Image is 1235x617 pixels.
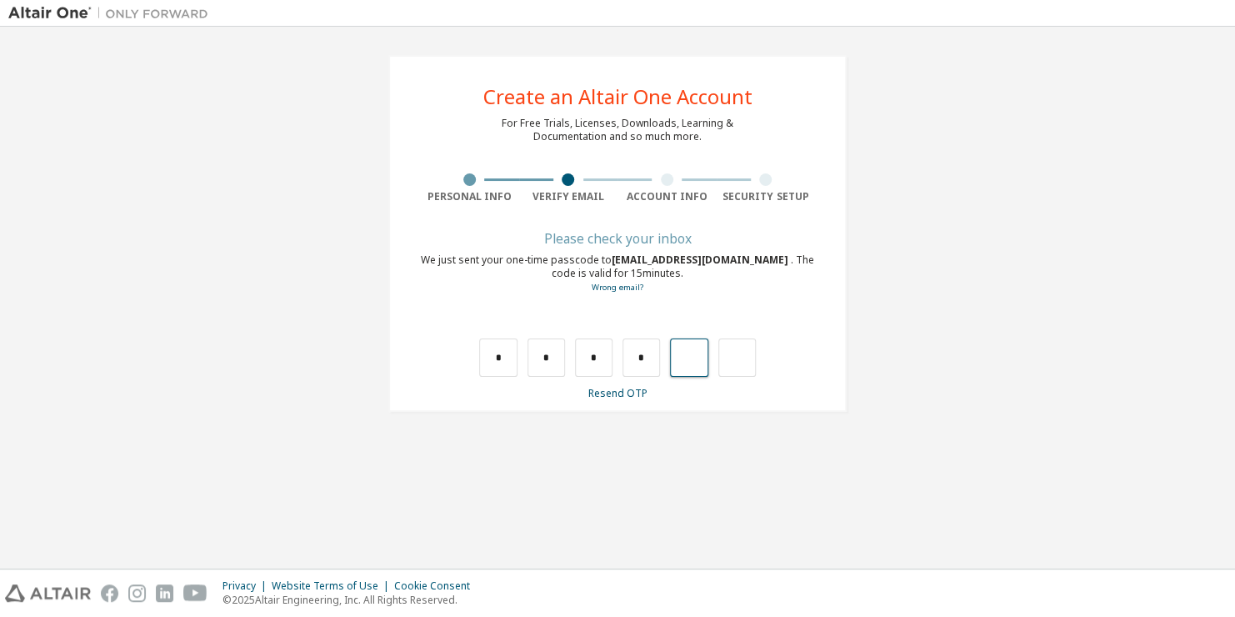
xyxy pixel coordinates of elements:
[101,584,118,602] img: facebook.svg
[420,190,519,203] div: Personal Info
[272,579,394,593] div: Website Terms of Use
[502,117,733,143] div: For Free Trials, Licenses, Downloads, Learning & Documentation and so much more.
[156,584,173,602] img: linkedin.svg
[420,253,815,294] div: We just sent your one-time passcode to . The code is valid for 15 minutes.
[394,579,480,593] div: Cookie Consent
[5,584,91,602] img: altair_logo.svg
[8,5,217,22] img: Altair One
[617,190,717,203] div: Account Info
[420,233,815,243] div: Please check your inbox
[612,253,791,267] span: [EMAIL_ADDRESS][DOMAIN_NAME]
[128,584,146,602] img: instagram.svg
[222,579,272,593] div: Privacy
[588,386,647,400] a: Resend OTP
[717,190,816,203] div: Security Setup
[183,584,207,602] img: youtube.svg
[222,593,480,607] p: © 2025 Altair Engineering, Inc. All Rights Reserved.
[592,282,643,293] a: Go back to the registration form
[519,190,618,203] div: Verify Email
[483,87,752,107] div: Create an Altair One Account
